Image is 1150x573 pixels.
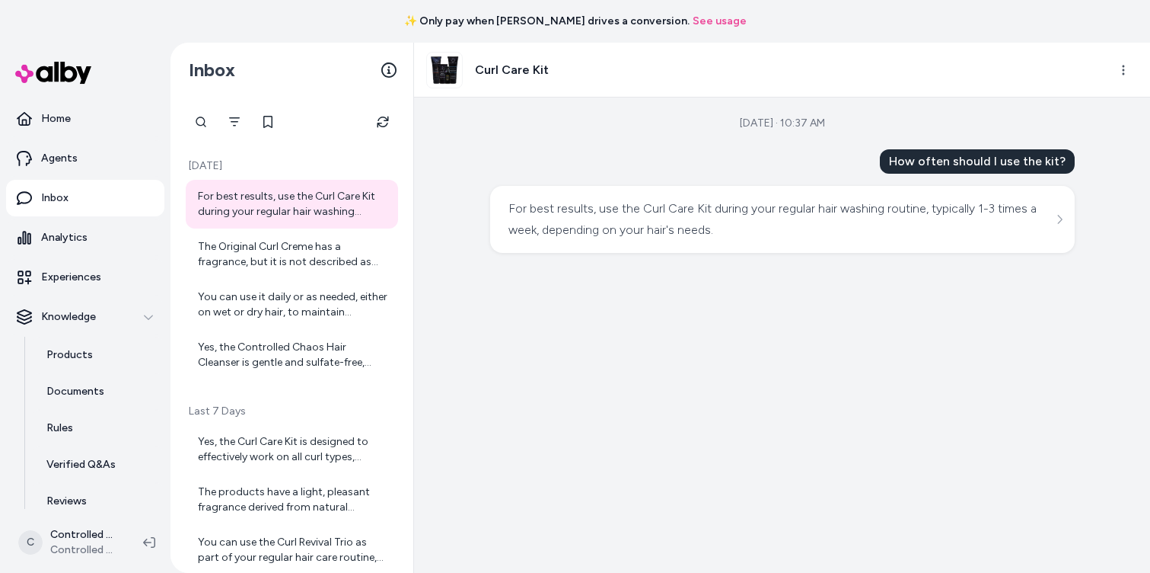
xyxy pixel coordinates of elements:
button: See more [1050,210,1069,229]
a: Home [6,101,164,137]
div: You can use it daily or as needed, either on wet or dry hair, to maintain hydration and manageabi... [198,290,389,320]
h2: Inbox [189,59,235,82]
a: Inbox [6,180,164,216]
p: [DATE] [186,158,398,174]
a: Yes, the Controlled Chaos Hair Cleanser is gentle and sulfate-free, making it safe for color-trea... [186,331,398,379]
a: The products have a light, pleasant fragrance derived from natural ingredients, providing a refre... [186,475,398,524]
a: Documents [31,373,164,410]
p: Knowledge [41,309,96,325]
button: Filter [219,107,250,137]
a: Rules [31,410,164,447]
img: alby Logo [15,62,91,84]
div: For best results, use the Curl Care Kit during your regular hair washing routine, typically 1-3 t... [198,189,389,219]
a: See usage [693,14,747,29]
span: ✨ Only pay when [PERSON_NAME] drives a conversion. [404,14,690,29]
p: Experiences [41,270,101,285]
p: Rules [46,421,73,436]
span: Controlled Chaos [50,543,119,558]
p: Reviews [46,494,87,509]
div: The Original Curl Creme has a fragrance, but it is not described as strong or overpowering. It is... [198,239,389,270]
button: Refresh [368,107,398,137]
a: For best results, use the Curl Care Kit during your regular hair washing routine, typically 1-3 t... [186,180,398,229]
p: Home [41,111,71,126]
a: You can use it daily or as needed, either on wet or dry hair, to maintain hydration and manageabi... [186,280,398,329]
p: Inbox [41,190,68,206]
div: For best results, use the Curl Care Kit during your regular hair washing routine, typically 1-3 t... [508,198,1053,241]
a: Reviews [31,483,164,520]
div: You can use the Curl Revival Trio as part of your regular hair care routine, typically once or tw... [198,535,389,565]
div: The products have a light, pleasant fragrance derived from natural ingredients, providing a refre... [198,485,389,515]
span: C [18,530,43,555]
div: How often should I use the kit? [880,149,1075,174]
p: Documents [46,384,104,399]
div: Yes, the Curl Care Kit is designed to effectively work on all curl types, enhancing your natural ... [198,434,389,465]
button: Knowledge [6,299,164,335]
h3: Curl Care Kit [475,61,549,79]
p: Verified Q&As [46,457,116,472]
a: Agents [6,140,164,177]
p: Controlled Chaos Shopify [50,527,119,543]
a: The Original Curl Creme has a fragrance, but it is not described as strong or overpowering. It is... [186,230,398,279]
div: [DATE] · 10:37 AM [740,116,825,131]
a: Analytics [6,219,164,256]
p: Products [46,347,93,363]
a: Experiences [6,259,164,296]
p: Last 7 Days [186,404,398,419]
p: Analytics [41,230,88,245]
img: Curl_Care_Kit_e2ea8a00-0e0a-438a-99f6-0e62cf1d3f48.jpg [427,53,462,88]
a: Verified Q&As [31,447,164,483]
a: Yes, the Curl Care Kit is designed to effectively work on all curl types, enhancing your natural ... [186,425,398,474]
div: Yes, the Controlled Chaos Hair Cleanser is gentle and sulfate-free, making it safe for color-trea... [198,340,389,370]
button: CControlled Chaos ShopifyControlled Chaos [9,518,131,567]
a: Products [31,337,164,373]
p: Agents [41,151,78,166]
